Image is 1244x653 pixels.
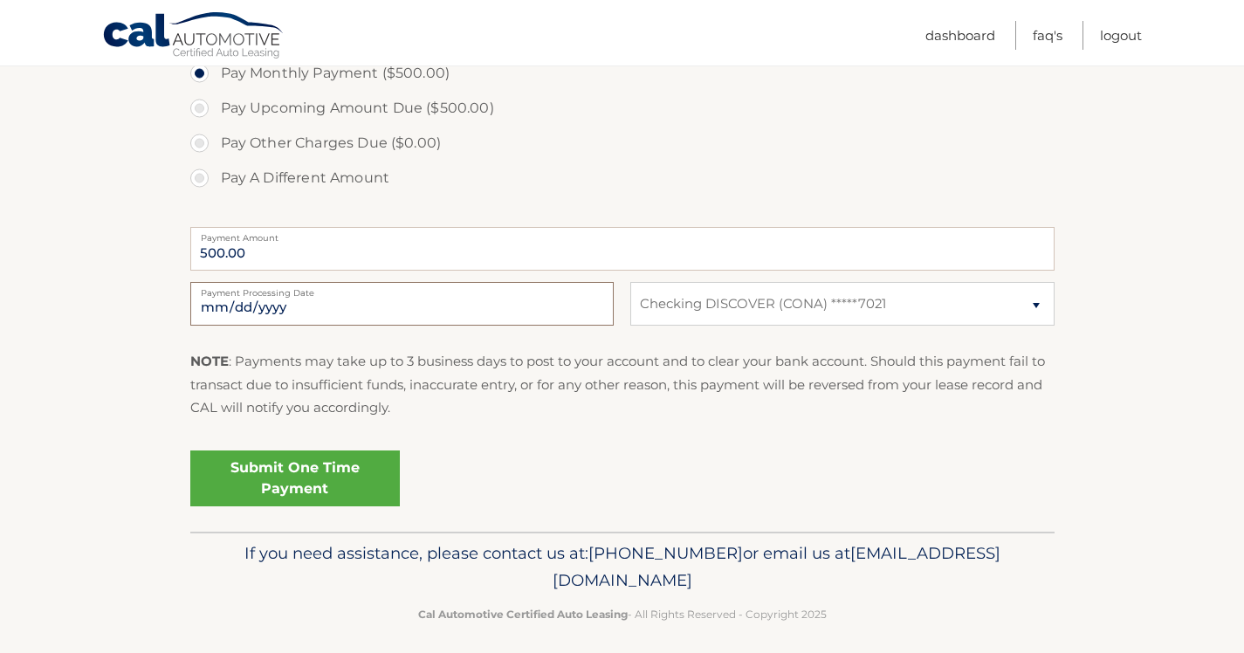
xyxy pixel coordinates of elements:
label: Pay Upcoming Amount Due ($500.00) [190,91,1055,126]
a: FAQ's [1033,21,1062,50]
label: Pay A Different Amount [190,161,1055,196]
strong: Cal Automotive Certified Auto Leasing [418,608,628,621]
p: : Payments may take up to 3 business days to post to your account and to clear your bank account.... [190,350,1055,419]
p: If you need assistance, please contact us at: or email us at [202,540,1043,595]
input: Payment Amount [190,227,1055,271]
label: Pay Monthly Payment ($500.00) [190,56,1055,91]
p: - All Rights Reserved - Copyright 2025 [202,605,1043,623]
label: Payment Amount [190,227,1055,241]
a: Dashboard [925,21,995,50]
a: Submit One Time Payment [190,450,400,506]
label: Pay Other Charges Due ($0.00) [190,126,1055,161]
a: Cal Automotive [102,11,285,62]
span: [PHONE_NUMBER] [588,543,743,563]
input: Payment Date [190,282,614,326]
strong: NOTE [190,353,229,369]
label: Payment Processing Date [190,282,614,296]
a: Logout [1100,21,1142,50]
